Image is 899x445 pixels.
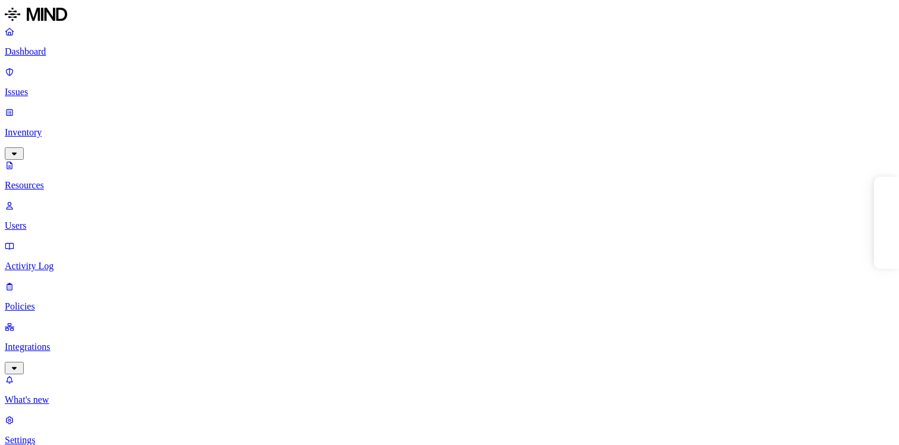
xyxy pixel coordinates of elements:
a: What's new [5,374,894,405]
iframe: Marker.io feedback button [874,176,899,269]
p: Dashboard [5,46,894,57]
p: Resources [5,180,894,191]
a: Dashboard [5,26,894,57]
a: Users [5,200,894,231]
p: Activity Log [5,261,894,272]
p: Issues [5,87,894,97]
a: Policies [5,281,894,312]
img: MIND [5,5,67,24]
a: Integrations [5,321,894,373]
p: Policies [5,301,894,312]
a: Resources [5,160,894,191]
a: Inventory [5,107,894,158]
p: What's new [5,394,894,405]
a: Issues [5,67,894,97]
a: Activity Log [5,241,894,272]
p: Integrations [5,342,894,352]
p: Inventory [5,127,894,138]
a: MIND [5,5,894,26]
p: Users [5,220,894,231]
